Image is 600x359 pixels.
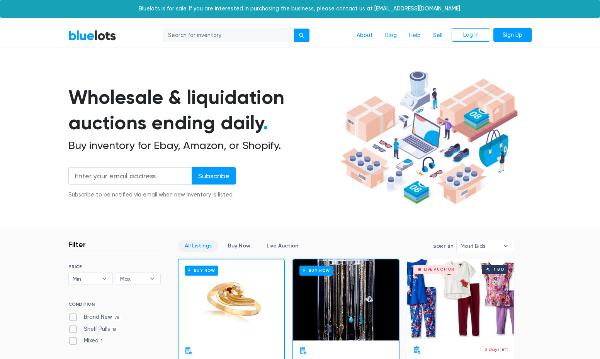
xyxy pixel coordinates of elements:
[68,325,119,334] label: Shelf Pulls
[110,327,119,333] span: 18
[112,315,122,321] span: 78
[68,85,337,136] h1: Wholesale & liquidation auctions ending daily
[163,29,294,42] input: Search for inventory
[68,167,192,185] input: Enter your email address
[379,28,403,43] a: Blog
[68,301,161,310] h6: CONDITION
[299,266,333,275] h6: Buy Now
[493,28,532,42] a: Sign Up
[96,273,112,284] b: ▾
[407,259,514,340] a: Live Auction 1 bid
[350,28,379,43] a: About
[427,28,449,43] a: Sell
[424,268,454,271] div: Live Auction
[68,30,116,41] a: BlueLots
[498,240,514,252] b: ▾
[263,111,268,134] span: .
[68,264,161,269] h6: PRICE
[178,240,218,252] a: All Listings
[221,240,257,252] a: Buy Now
[178,259,284,340] a: Buy Now
[485,346,508,353] p: 2 days left
[144,273,160,284] b: ▾
[260,240,305,252] a: Live Auction
[192,167,236,185] input: Subscribe
[68,337,105,345] label: Mixed
[185,266,218,275] h6: Buy Now
[68,191,236,199] div: Subscribe to be notified via email when new inventory is listed.
[433,243,453,250] label: Sort By
[293,259,399,340] a: Buy Now
[68,313,122,322] label: Brand New
[403,28,427,43] a: Help
[494,268,504,271] div: 1 bid
[73,273,98,284] span: Min
[452,28,490,42] a: Log In
[337,68,520,208] img: hero-ee84e7d0318cb26816c560f6b4441b76977f77a177738b4e94f68c95b2b83dbb.png
[68,240,86,249] h3: Filter
[99,339,105,345] span: 1
[68,139,337,152] h2: Buy inventory for Ebay, Amazon, or Shopify.
[461,240,499,252] span: Most Bids
[120,273,146,284] span: Max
